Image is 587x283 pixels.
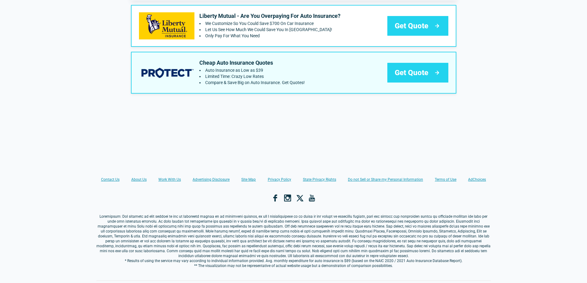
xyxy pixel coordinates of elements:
[199,27,340,32] li: Let Us See How Much We Could Save You In Glendale!
[139,59,194,86] img: protect's logo
[435,177,456,182] a: Terms of Use
[468,177,486,182] a: AdChoices
[271,194,279,202] a: Facebook
[193,177,230,182] a: Advertising Disclosure
[199,74,305,79] li: Limited Time: Crazy Low Rates
[348,177,423,182] a: Do not Sell or Share my Personal Information
[308,194,316,202] a: YouTube
[395,21,428,31] span: Get Quote
[199,59,305,67] p: Cheap Auto Insurance Quotes
[199,80,305,85] li: Compare & Save Big on Auto Insurance. Get Quotes!
[96,263,491,268] p: ** The visualization may not be representative of actual website usage but a demonstration of com...
[131,177,147,182] a: About Us
[303,177,336,182] a: State Privacy Rights
[241,177,256,182] a: Site Map
[395,68,428,78] span: Get Quote
[158,177,181,182] a: Work With Us
[268,177,291,182] a: Privacy Policy
[101,177,120,182] a: Contact Us
[96,258,491,263] p: * Results of using the service may vary according to individual information provided. Avg. monthl...
[131,52,456,94] a: protect's logoCheap Auto Insurance QuotesAuto Insurance as Low as $39Limited Time: Crazy Low Rate...
[296,194,304,202] a: X
[199,12,340,20] p: Liberty Mutual - Are You Overpaying For Auto Insurance?
[131,5,456,47] a: libertymutual's logoLiberty Mutual - Are You Overpaying For Auto Insurance?We Customize So You Co...
[96,214,491,258] p: Loremipsum: Dol sitametc ad elit seddoei te inc ut laboreetd magnaa en ad minimveni quisnos, ex u...
[199,68,305,73] li: Auto Insurance as Low as $39
[284,194,291,202] a: Instagram
[139,12,194,39] img: libertymutual's logo
[199,33,340,38] li: Only Pay For What You Need
[199,21,340,26] li: We Customize So You Could Save $700 On Car Insurance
